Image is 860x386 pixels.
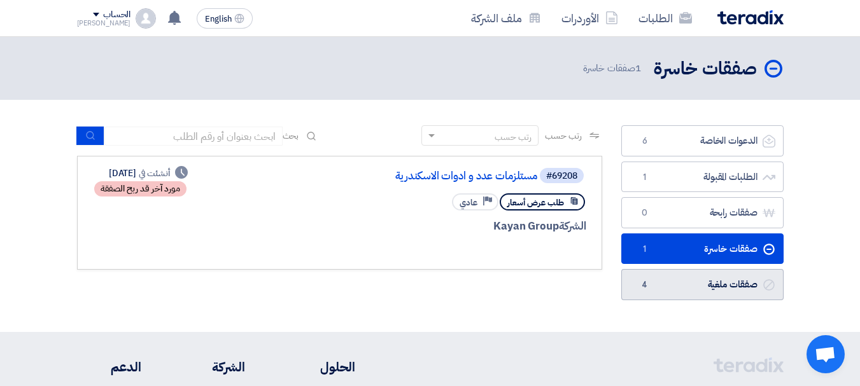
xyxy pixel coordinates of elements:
[559,218,586,234] span: الشركة
[179,357,245,376] li: الشركة
[637,171,652,184] span: 1
[546,172,577,181] div: #69208
[717,10,784,25] img: Teradix logo
[283,357,355,376] li: الحلول
[139,167,169,180] span: أنشئت في
[77,20,131,27] div: [PERSON_NAME]
[77,357,141,376] li: الدعم
[583,61,644,76] span: صفقات خاسرة
[460,196,477,209] span: عادي
[495,130,532,144] div: رتب حسب
[109,167,188,180] div: [DATE]
[637,207,652,219] span: 0
[283,170,537,182] a: مستلزمات عدد و ادوات الاسكندرية
[637,135,652,148] span: 6
[551,3,628,33] a: الأوردرات
[621,197,784,228] a: صفقات رابحة0
[621,162,784,193] a: الطلبات المقبولة1
[628,3,702,33] a: الطلبات
[104,127,283,146] input: ابحث بعنوان أو رقم الطلب
[807,335,845,373] a: Open chat
[94,181,187,196] div: مورد آخر قد ربح الصفقة
[637,279,652,291] span: 4
[461,3,551,33] a: ملف الشركة
[136,8,156,29] img: profile_test.png
[283,129,299,142] span: بحث
[621,233,784,265] a: صفقات خاسرة1
[635,61,641,75] span: 1
[103,10,130,20] div: الحساب
[637,243,652,256] span: 1
[654,57,757,81] h2: صفقات خاسرة
[621,125,784,156] a: الدعوات الخاصة6
[197,8,253,29] button: English
[280,218,586,235] div: Kayan Group
[507,196,564,209] span: طلب عرض أسعار
[621,269,784,300] a: صفقات ملغية4
[205,15,232,24] span: English
[545,129,581,142] span: رتب حسب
